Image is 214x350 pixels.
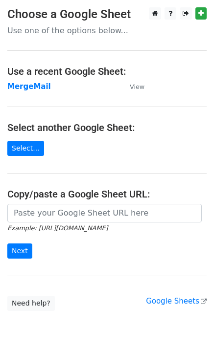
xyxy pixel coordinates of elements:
a: MergeMail [7,82,51,91]
a: View [120,82,144,91]
p: Use one of the options below... [7,25,207,36]
input: Next [7,243,32,259]
small: Example: [URL][DOMAIN_NAME] [7,224,108,232]
h4: Use a recent Google Sheet: [7,66,207,77]
small: View [130,83,144,90]
a: Select... [7,141,44,156]
a: Need help? [7,296,55,311]
a: Google Sheets [146,297,207,306]
h4: Copy/paste a Google Sheet URL: [7,188,207,200]
h3: Choose a Google Sheet [7,7,207,22]
input: Paste your Google Sheet URL here [7,204,202,222]
h4: Select another Google Sheet: [7,122,207,133]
